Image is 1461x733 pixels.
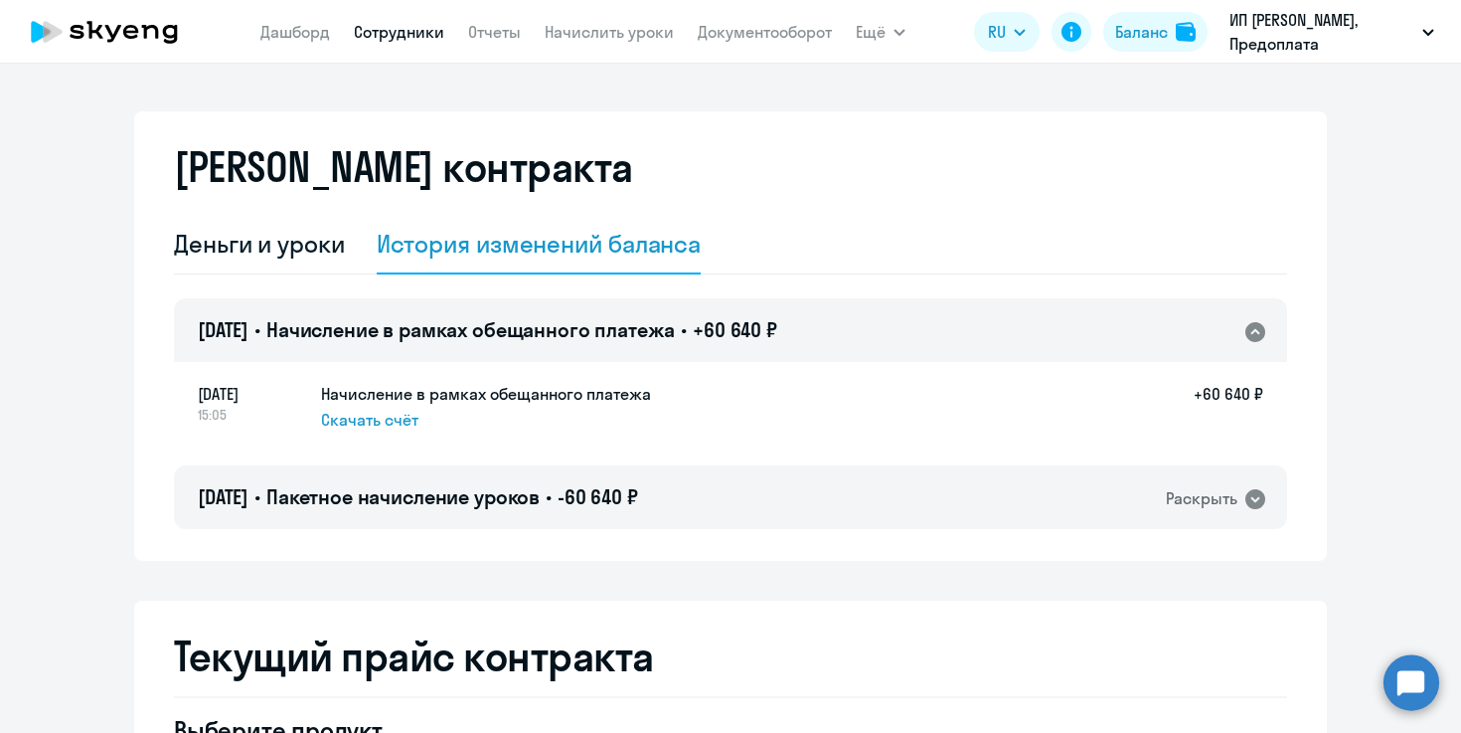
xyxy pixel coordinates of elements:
[468,22,521,42] a: Отчеты
[856,12,905,52] button: Ещё
[266,484,540,509] span: Пакетное начисление уроков
[198,382,305,406] span: [DATE]
[198,406,305,424] span: 15:05
[198,484,248,509] span: [DATE]
[174,633,1287,680] h2: Текущий прайс контракта
[254,484,260,509] span: •
[266,317,675,342] span: Начисление в рамках обещанного платежа
[1219,8,1444,56] button: ИП [PERSON_NAME], Предоплата
[545,22,674,42] a: Начислить уроки
[1103,12,1208,52] button: Балансbalance
[693,317,777,342] span: +60 640 ₽
[174,143,633,191] h2: [PERSON_NAME] контракта
[321,382,651,406] h5: Начисление в рамках обещанного платежа
[254,317,260,342] span: •
[1229,8,1414,56] p: ИП [PERSON_NAME], Предоплата
[546,484,552,509] span: •
[1166,486,1237,511] div: Раскрыть
[698,22,832,42] a: Документооборот
[377,228,702,260] div: История изменений баланса
[558,484,638,509] span: -60 640 ₽
[198,317,248,342] span: [DATE]
[1194,382,1263,432] h5: +60 640 ₽
[856,20,886,44] span: Ещё
[988,20,1006,44] span: RU
[260,22,330,42] a: Дашборд
[321,408,418,432] span: Скачать счёт
[1176,22,1196,42] img: balance
[681,317,687,342] span: •
[1115,20,1168,44] div: Баланс
[974,12,1040,52] button: RU
[354,22,444,42] a: Сотрудники
[174,228,345,260] div: Деньги и уроки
